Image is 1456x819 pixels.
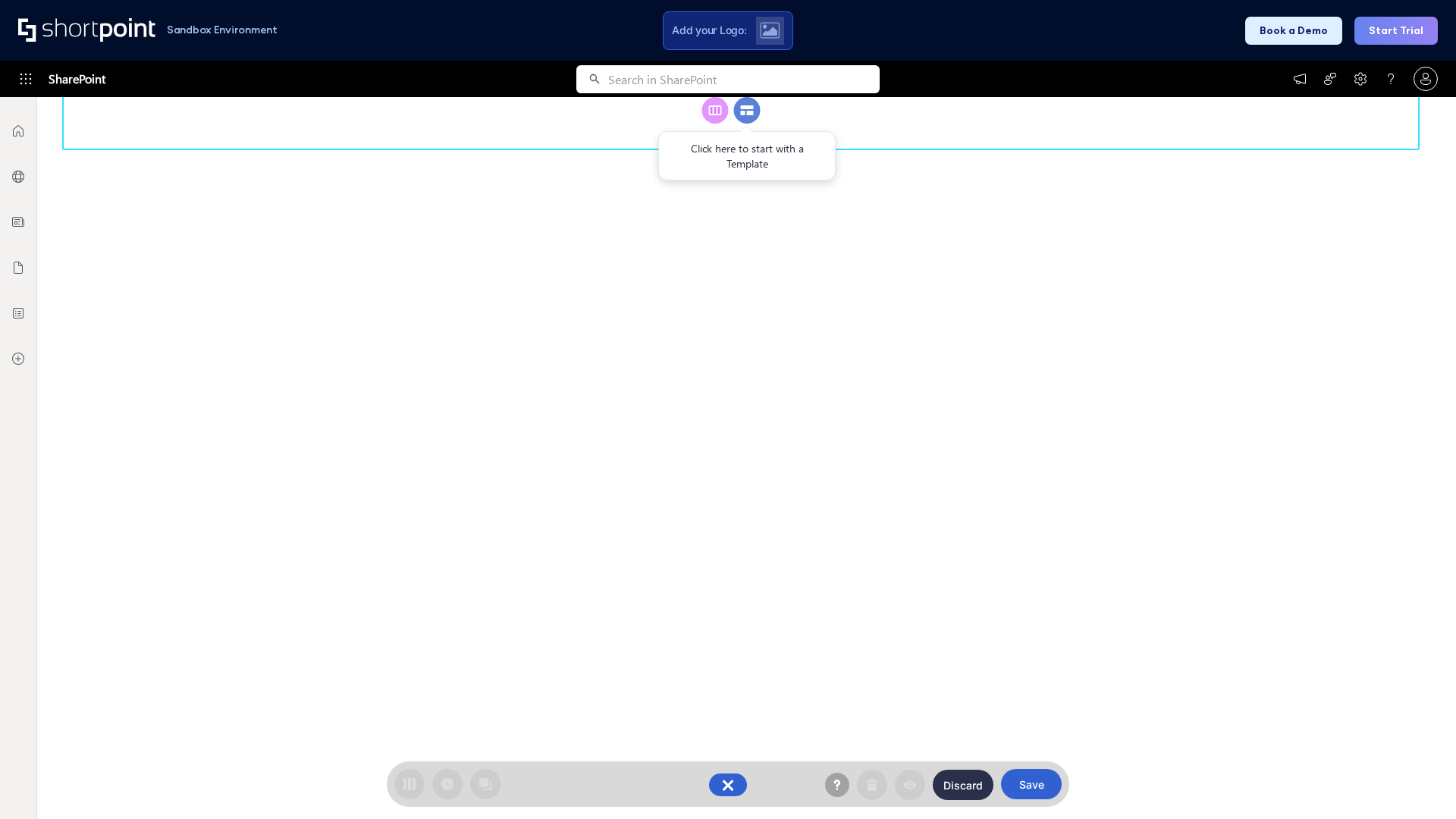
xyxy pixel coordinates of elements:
button: Start Trial [1354,17,1438,45]
button: Discard [933,770,993,800]
img: Upload logo [760,22,780,39]
span: SharePoint [49,61,105,97]
input: Search in SharePoint [608,65,880,93]
button: Book a Demo [1245,17,1342,45]
button: Save [1001,769,1062,799]
iframe: Chat Widget [1380,746,1456,819]
h1: Sandbox Environment [167,26,278,34]
span: Add your Logo: [672,24,746,37]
